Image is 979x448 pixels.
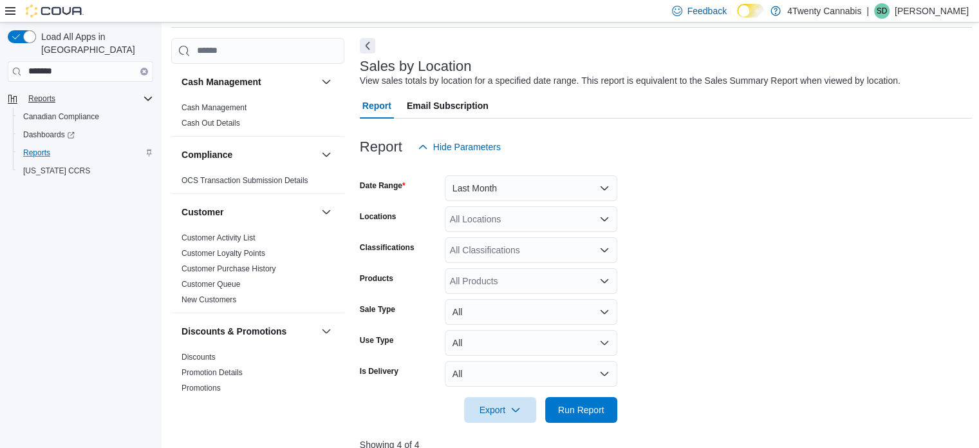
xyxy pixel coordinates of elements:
a: Reports [18,145,55,161]
button: Reports [13,144,158,162]
button: Compliance [182,148,316,161]
a: Customer Activity List [182,233,256,242]
button: All [445,330,617,356]
span: Hide Parameters [433,141,501,153]
span: Reports [18,145,153,161]
button: Next [360,38,375,54]
span: Report [362,93,391,119]
label: Sale Type [360,304,395,315]
div: View sales totals by location for a specified date range. This report is equivalent to the Sales ... [360,74,900,88]
label: Products [360,273,393,284]
span: Customer Activity List [182,233,256,243]
a: [US_STATE] CCRS [18,163,95,179]
p: 4Twenty Cannabis [787,3,861,19]
a: New Customers [182,295,236,304]
h3: Discounts & Promotions [182,325,286,338]
h3: Report [360,139,402,155]
input: Dark Mode [737,4,764,17]
button: All [445,361,617,387]
span: Reports [23,148,50,158]
h3: Cash Management [182,75,261,88]
span: Promotion Details [182,367,243,378]
label: Locations [360,211,396,222]
button: Reports [23,91,61,106]
img: Cova [26,5,84,17]
span: SD [877,3,888,19]
span: Feedback [687,5,727,17]
span: Discounts [182,352,216,362]
a: Customer Loyalty Points [182,249,265,258]
span: Reports [23,91,153,106]
span: Cash Management [182,102,247,113]
a: Customer Queue [182,280,240,289]
button: Discounts & Promotions [182,325,316,338]
label: Classifications [360,242,415,253]
button: Export [464,397,536,423]
button: Canadian Compliance [13,108,158,126]
button: Discounts & Promotions [319,324,334,339]
p: | [866,3,869,19]
button: Cash Management [319,74,334,90]
span: OCS Transaction Submission Details [182,175,308,186]
button: Clear input [140,68,148,75]
span: Export [472,397,528,423]
h3: Compliance [182,148,232,161]
div: Customer [171,230,344,313]
button: Reports [3,90,158,108]
button: Hide Parameters [413,134,506,160]
span: Email Subscription [407,93,489,119]
span: Customer Loyalty Points [182,248,265,258]
a: Dashboards [18,127,80,142]
span: [US_STATE] CCRS [23,166,90,176]
button: Compliance [319,147,334,162]
span: Canadian Compliance [23,112,99,122]
button: Last Month [445,175,617,201]
a: OCS Transaction Submission Details [182,176,308,185]
span: Dark Mode [737,17,738,18]
a: Cash Out Details [182,119,240,128]
span: New Customers [182,295,236,305]
h3: Customer [182,206,223,219]
span: Dashboards [23,130,75,140]
label: Is Delivery [360,366,398,376]
button: Customer [182,206,316,219]
nav: Complex example [8,84,153,213]
button: [US_STATE] CCRS [13,162,158,180]
span: Customer Queue [182,279,240,289]
button: Customer [319,204,334,220]
p: [PERSON_NAME] [895,3,969,19]
a: Customer Purchase History [182,264,276,273]
label: Use Type [360,335,393,346]
span: Reports [28,93,55,104]
span: Promotions [182,383,221,393]
h3: Sales by Location [360,59,472,74]
button: Open list of options [599,245,610,255]
label: Date Range [360,180,406,191]
button: Cash Management [182,75,316,88]
div: Cash Management [171,100,344,136]
a: Discounts [182,353,216,362]
a: Canadian Compliance [18,109,104,124]
button: Run Report [545,397,617,423]
span: Load All Apps in [GEOGRAPHIC_DATA] [36,30,153,56]
div: Discounts & Promotions [171,349,344,401]
span: Canadian Compliance [18,109,153,124]
div: Compliance [171,173,344,193]
span: Washington CCRS [18,163,153,179]
span: Run Report [558,404,604,416]
a: Cash Management [182,103,247,112]
span: Cash Out Details [182,118,240,128]
span: Customer Purchase History [182,264,276,274]
a: Promotion Details [182,368,243,377]
button: Open list of options [599,276,610,286]
a: Promotions [182,384,221,393]
button: Open list of options [599,214,610,224]
div: Sue Dhami [874,3,890,19]
span: Dashboards [18,127,153,142]
button: All [445,299,617,325]
a: Dashboards [13,126,158,144]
